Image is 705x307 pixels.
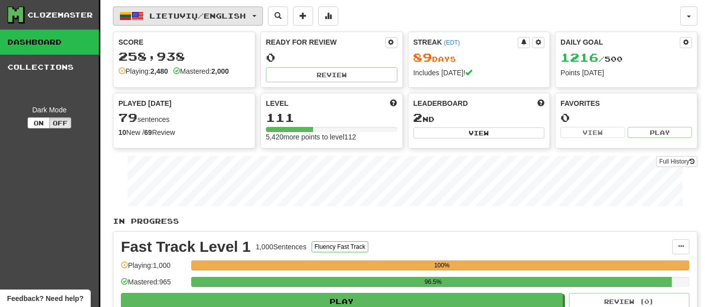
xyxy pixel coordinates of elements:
[413,127,545,138] button: View
[266,132,397,142] div: 5,420 more points to level 112
[121,260,186,277] div: Playing: 1,000
[118,66,168,76] div: Playing:
[121,277,186,293] div: Mastered: 965
[211,67,229,75] strong: 2,000
[118,128,126,136] strong: 10
[151,67,168,75] strong: 2,480
[537,98,544,108] span: This week in points, UTC
[118,98,172,108] span: Played [DATE]
[312,241,368,252] button: Fluency Fast Track
[390,98,397,108] span: Score more points to level up
[173,66,229,76] div: Mastered:
[413,68,545,78] div: Includes [DATE]!
[49,117,71,128] button: Off
[268,7,288,26] button: Search sentences
[560,55,623,63] span: / 500
[8,105,91,115] div: Dark Mode
[118,37,250,47] div: Score
[118,50,250,63] div: 258,938
[144,128,152,136] strong: 69
[194,260,689,270] div: 100%
[560,50,599,64] span: 1216
[413,51,545,64] div: Day s
[560,127,625,138] button: View
[113,7,263,26] button: Lietuvių/English
[28,10,93,20] div: Clozemaster
[560,68,692,78] div: Points [DATE]
[318,7,338,26] button: More stats
[444,39,460,46] a: (EDT)
[113,216,697,226] p: In Progress
[266,37,385,47] div: Ready for Review
[266,67,397,82] button: Review
[413,110,423,124] span: 2
[118,111,250,124] div: sentences
[266,98,289,108] span: Level
[413,98,468,108] span: Leaderboard
[121,239,251,254] div: Fast Track Level 1
[293,7,313,26] button: Add sentence to collection
[7,293,83,303] span: Open feedback widget
[194,277,672,287] div: 96.5%
[628,127,692,138] button: Play
[560,111,692,124] div: 0
[413,111,545,124] div: nd
[118,110,137,124] span: 79
[656,156,697,167] a: Full History
[413,37,518,47] div: Streak
[266,51,397,64] div: 0
[28,117,50,128] button: On
[560,37,680,48] div: Daily Goal
[150,12,246,20] span: Lietuvių / English
[413,50,433,64] span: 89
[256,242,307,252] div: 1,000 Sentences
[118,127,250,137] div: New / Review
[560,98,692,108] div: Favorites
[266,111,397,124] div: 111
